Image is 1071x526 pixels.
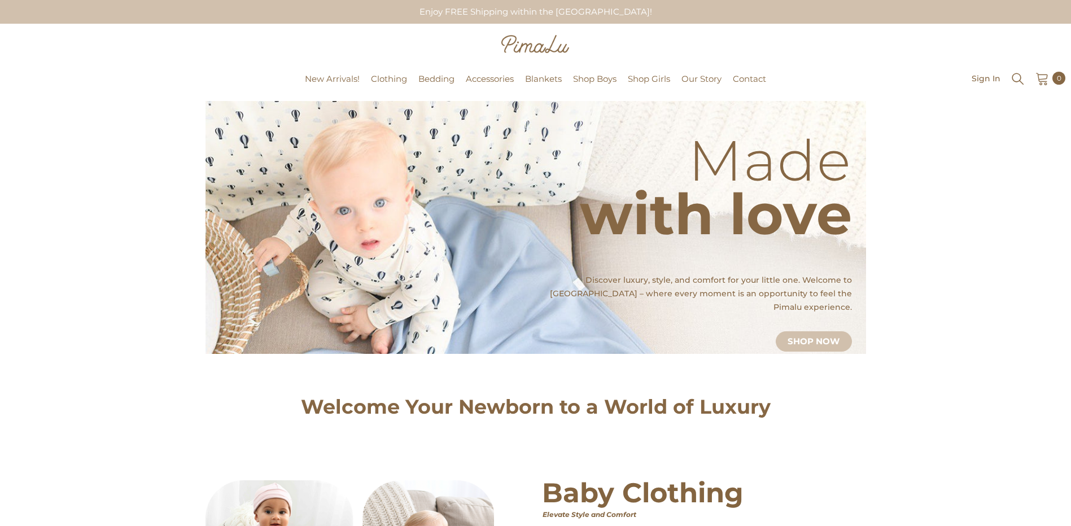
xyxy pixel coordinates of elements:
[628,73,670,84] span: Shop Girls
[681,73,722,84] span: Our Story
[580,211,852,217] p: with love
[466,73,514,84] span: Accessories
[776,331,852,352] a: Shop Now
[299,72,365,101] a: New Arrivals!
[371,73,407,84] span: Clothing
[519,72,567,101] a: Blankets
[413,72,460,101] a: Bedding
[972,74,1000,82] a: Sign In
[206,399,866,415] h2: Welcome Your Newborn to a World of Luxury
[543,510,636,519] em: Elevate Style and Comfort
[410,1,661,23] div: Enjoy FREE Shipping within the [GEOGRAPHIC_DATA]!
[1057,72,1061,85] span: 0
[1011,71,1025,86] summary: Search
[573,73,617,84] span: Shop Boys
[305,73,360,84] span: New Arrivals!
[418,73,454,84] span: Bedding
[727,72,772,101] a: Contact
[501,35,569,53] img: Pimalu
[580,157,852,163] p: Made
[676,72,727,101] a: Our Story
[365,72,413,101] a: Clothing
[525,73,562,84] span: Blankets
[533,273,852,314] p: Discover luxury, style, and comfort for your little one. Welcome to [GEOGRAPHIC_DATA] – where eve...
[622,72,676,101] a: Shop Girls
[733,73,766,84] span: Contact
[972,74,1000,82] span: Sign In
[567,72,622,101] a: Shop Boys
[460,72,519,101] a: Accessories
[6,75,41,84] a: Pimalu
[542,476,853,518] span: Baby Clothing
